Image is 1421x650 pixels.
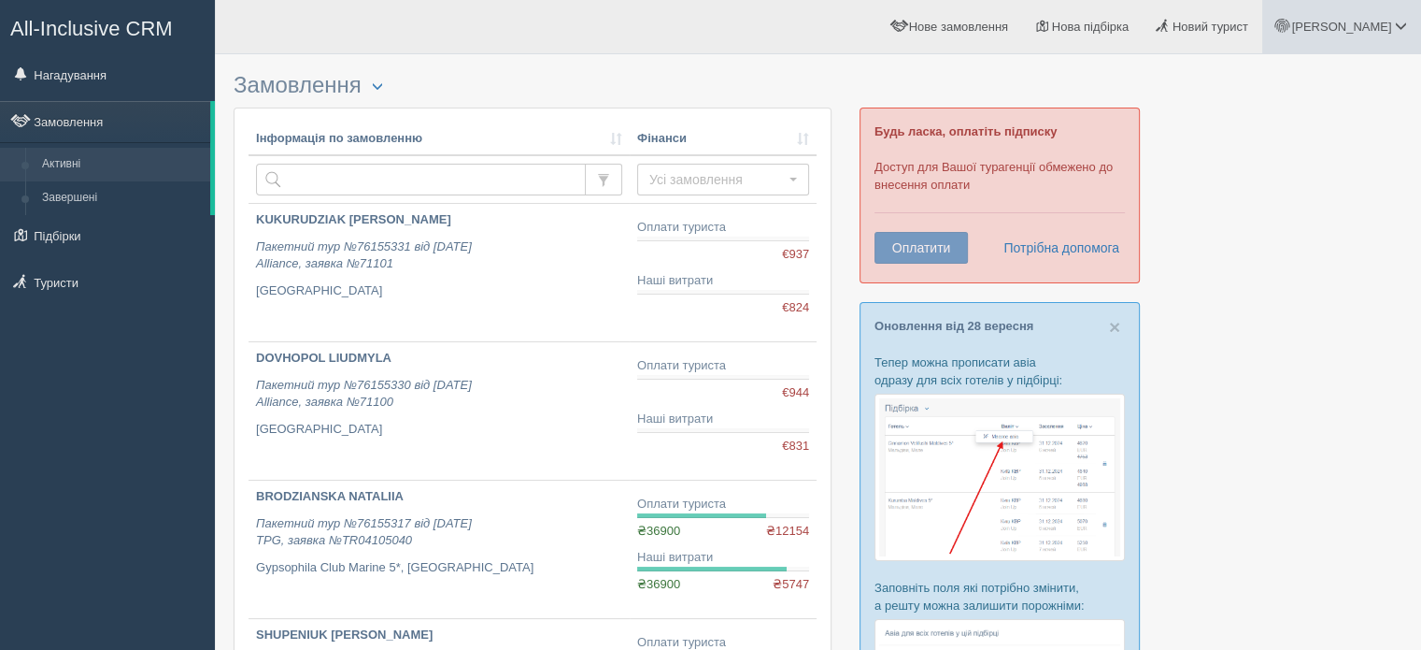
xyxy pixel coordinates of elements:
[249,481,630,618] a: BRODZIANSKA NATALIIA Пакетний тур №76155317 від [DATE]TPG, заявка №TR04105040 Gypsophila Club Mar...
[256,351,391,365] b: DOVHOPOL LIUDMYLA
[256,628,433,642] b: SHUPENIUK [PERSON_NAME]
[637,130,809,148] a: Фінанси
[874,394,1125,561] img: %D0%BF%D1%96%D0%B4%D0%B1%D1%96%D1%80%D0%BA%D0%B0-%D0%B0%D0%B2%D1%96%D0%B0-1-%D1%81%D1%80%D0%BC-%D...
[256,130,622,148] a: Інформація по замовленню
[637,357,809,375] div: Оплати туриста
[256,489,404,503] b: BRODZIANSKA NATALIIA
[766,523,809,541] span: ₴12154
[234,73,831,98] h3: Замовлення
[637,577,680,591] span: ₴36900
[874,124,1057,138] b: Будь ласка, оплатіть підписку
[782,299,809,317] span: €824
[256,239,472,271] i: Пакетний тур №76155331 від [DATE] Alliance, заявка №71101
[256,516,472,548] i: Пакетний тур №76155317 від [DATE] TPG, заявка №TR04105040
[782,384,809,402] span: €944
[637,272,809,290] div: Наші витрати
[782,438,809,455] span: €831
[1,1,214,52] a: All-Inclusive CRM
[1109,317,1120,337] button: Close
[637,219,809,237] div: Оплати туриста
[874,232,968,264] button: Оплатити
[1291,20,1391,34] span: [PERSON_NAME]
[256,378,472,410] i: Пакетний тур №76155330 від [DATE] Alliance, заявка №71100
[1109,316,1120,338] span: ×
[34,148,210,181] a: Активні
[256,212,451,226] b: KUKURUDZIAK [PERSON_NAME]
[874,354,1125,389] p: Тепер можна прописати авіа одразу для всіх готелів у підбірці:
[1052,20,1130,34] span: Нова підбірка
[874,579,1125,614] p: Заповніть поля які потрібно змінити, а решту можна залишити порожніми:
[637,549,809,567] div: Наші витрати
[782,246,809,264] span: €937
[34,181,210,215] a: Завершені
[874,319,1033,333] a: Оновлення від 28 вересня
[256,164,586,195] input: Пошук за номером замовлення, ПІБ або паспортом туриста
[249,342,630,480] a: DOVHOPOL LIUDMYLA Пакетний тур №76155330 від [DATE]Alliance, заявка №71100 [GEOGRAPHIC_DATA]
[256,282,622,300] p: [GEOGRAPHIC_DATA]
[637,411,809,428] div: Наші витрати
[10,17,173,40] span: All-Inclusive CRM
[860,108,1140,283] div: Доступ для Вашої турагенції обмежено до внесення оплати
[773,576,809,594] span: ₴5747
[637,164,809,195] button: Усі замовлення
[249,204,630,341] a: KUKURUDZIAK [PERSON_NAME] Пакетний тур №76155331 від [DATE]Alliance, заявка №71101 [GEOGRAPHIC_DATA]
[991,232,1120,264] a: Потрібна допомога
[637,524,680,538] span: ₴36900
[649,170,785,189] span: Усі замовлення
[637,496,809,513] div: Оплати туриста
[909,20,1008,34] span: Нове замовлення
[1172,20,1248,34] span: Новий турист
[256,559,622,577] p: Gypsophila Club Marine 5*, [GEOGRAPHIC_DATA]
[256,421,622,439] p: [GEOGRAPHIC_DATA]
